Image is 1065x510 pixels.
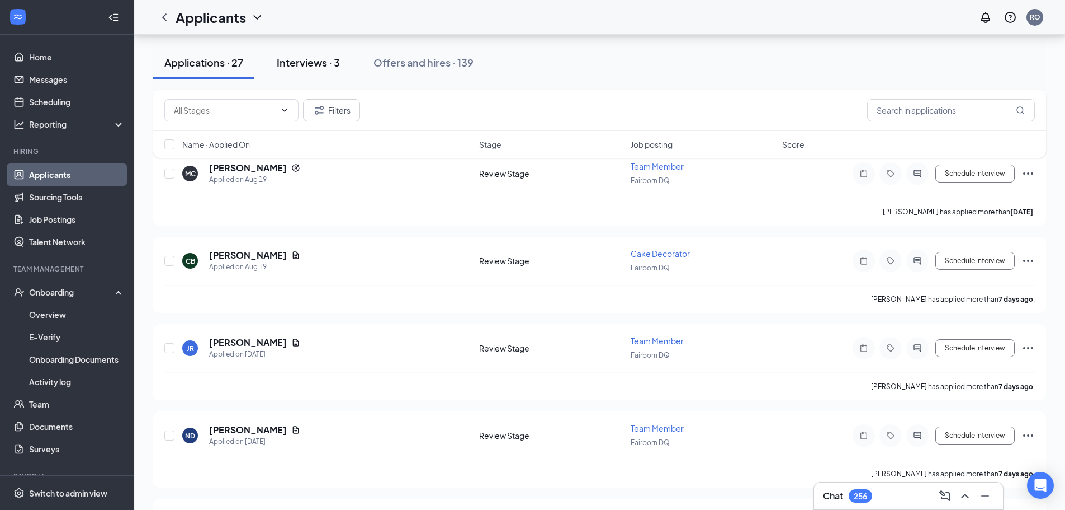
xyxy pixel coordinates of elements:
a: Home [29,46,125,68]
svg: Document [291,251,300,260]
svg: MagnifyingGlass [1016,106,1025,115]
a: Onboarding Documents [29,348,125,371]
svg: ComposeMessage [938,489,952,503]
div: CB [186,256,195,266]
span: Name · Applied On [182,139,250,150]
div: Applied on [DATE] [209,349,300,360]
div: Review Stage [479,255,624,266]
div: JR [187,344,194,353]
svg: Notifications [979,11,992,24]
svg: Ellipses [1021,167,1035,180]
p: [PERSON_NAME] has applied more than . [871,469,1035,479]
p: [PERSON_NAME] has applied more than . [871,294,1035,304]
button: Schedule Interview [935,339,1015,357]
span: Fairborn DQ [631,438,670,447]
svg: Note [857,256,870,265]
a: Scheduling [29,91,125,113]
div: Review Stage [479,168,624,179]
div: 256 [854,492,867,501]
div: Applied on Aug 19 [209,174,300,185]
svg: ChevronUp [958,489,972,503]
svg: Tag [884,169,897,178]
a: Documents [29,415,125,438]
p: [PERSON_NAME] has applied more than . [871,382,1035,391]
svg: Document [291,425,300,434]
svg: WorkstreamLogo [12,11,23,22]
svg: Tag [884,431,897,440]
svg: Filter [313,104,326,117]
div: Applied on [DATE] [209,436,300,447]
input: Search in applications [867,99,1035,121]
h1: Applicants [176,8,246,27]
button: Schedule Interview [935,165,1015,183]
div: ND [185,431,195,441]
a: Surveys [29,438,125,460]
svg: Tag [884,344,897,353]
div: RO [1030,12,1040,22]
span: Team Member [631,423,684,433]
svg: Tag [884,256,897,265]
div: Onboarding [29,287,115,298]
span: Fairborn DQ [631,264,670,272]
div: Switch to admin view [29,488,107,499]
a: Overview [29,303,125,326]
a: Messages [29,68,125,91]
svg: ChevronDown [280,106,289,115]
svg: Minimize [978,489,992,503]
span: Fairborn DQ [631,176,670,185]
div: Team Management [13,264,122,274]
p: [PERSON_NAME] has applied more than . [883,207,1035,217]
h5: [PERSON_NAME] [209,424,287,436]
svg: Note [857,431,870,440]
div: MC [185,169,196,179]
div: Hiring [13,147,122,156]
a: Team [29,393,125,415]
span: Fairborn DQ [631,351,670,359]
b: 7 days ago [998,470,1033,478]
b: 7 days ago [998,295,1033,303]
svg: ActiveChat [911,344,924,353]
svg: UserCheck [13,287,25,298]
div: Interviews · 3 [277,55,340,69]
a: E-Verify [29,326,125,348]
span: Stage [479,139,501,150]
svg: ChevronLeft [158,11,171,24]
div: Open Intercom Messenger [1027,472,1054,499]
svg: ChevronDown [250,11,264,24]
svg: Ellipses [1021,341,1035,355]
span: Team Member [631,336,684,346]
div: Reporting [29,119,125,130]
svg: Note [857,169,870,178]
div: Applied on Aug 19 [209,261,300,273]
div: Offers and hires · 139 [373,55,474,69]
a: Applicants [29,163,125,186]
a: Activity log [29,371,125,393]
input: All Stages [174,104,276,116]
div: Review Stage [479,343,624,354]
a: Talent Network [29,231,125,253]
a: Job Postings [29,208,125,231]
b: 7 days ago [998,382,1033,391]
svg: Collapse [108,12,119,23]
svg: Settings [13,488,25,499]
svg: ActiveChat [911,169,924,178]
button: Schedule Interview [935,252,1015,270]
span: Cake Decorator [631,249,690,259]
button: Filter Filters [303,99,360,121]
button: Schedule Interview [935,427,1015,445]
button: ComposeMessage [936,487,954,505]
b: [DATE] [1010,208,1033,216]
svg: ActiveChat [911,431,924,440]
div: Applications · 27 [164,55,243,69]
svg: ActiveChat [911,256,924,265]
div: Review Stage [479,430,624,441]
button: ChevronUp [956,487,974,505]
span: Job posting [631,139,673,150]
div: Payroll [13,471,122,481]
svg: Ellipses [1021,254,1035,268]
svg: Note [857,344,870,353]
a: Sourcing Tools [29,186,125,208]
h5: [PERSON_NAME] [209,249,287,261]
svg: QuestionInfo [1004,11,1017,24]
